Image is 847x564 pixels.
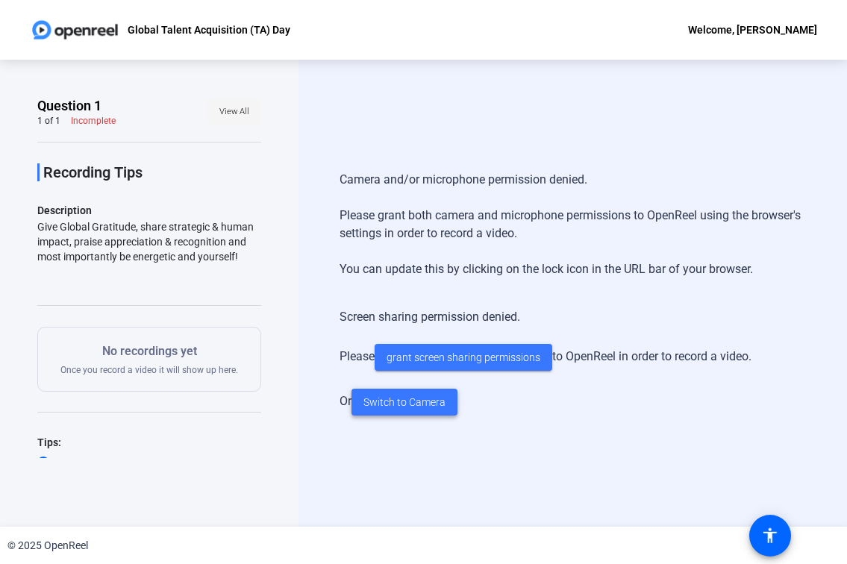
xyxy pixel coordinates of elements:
[37,97,101,115] span: Question 1
[71,115,116,127] div: Incomplete
[375,344,552,371] button: grant screen sharing permissions
[37,219,261,264] div: Give Global Gratitude, share strategic & human impact, praise appreciation & recognition and most...
[340,293,806,430] div: Screen sharing permission denied. Please to OpenReel in order to record a video. Or
[37,201,261,219] p: Description
[363,395,446,410] span: Switch to Camera
[37,115,60,127] div: 1 of 1
[688,21,817,39] div: Welcome, [PERSON_NAME]
[340,156,806,293] div: Camera and/or microphone permission denied. Please grant both camera and microphone permissions t...
[7,538,88,554] div: © 2025 OpenReel
[60,342,238,360] p: No recordings yet
[387,350,540,366] span: grant screen sharing permissions
[30,15,120,45] img: OpenReel logo
[761,527,779,545] mat-icon: accessibility
[128,21,290,39] p: Global Talent Acquisition (TA) Day
[43,163,261,181] p: Recording Tips
[219,101,249,123] span: View All
[37,433,261,451] div: Tips:
[37,455,261,470] div: You can retake a recording you don’t like
[351,389,457,416] button: Switch to Camera
[60,342,238,376] div: Once you record a video it will show up here.
[207,98,261,125] button: View All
